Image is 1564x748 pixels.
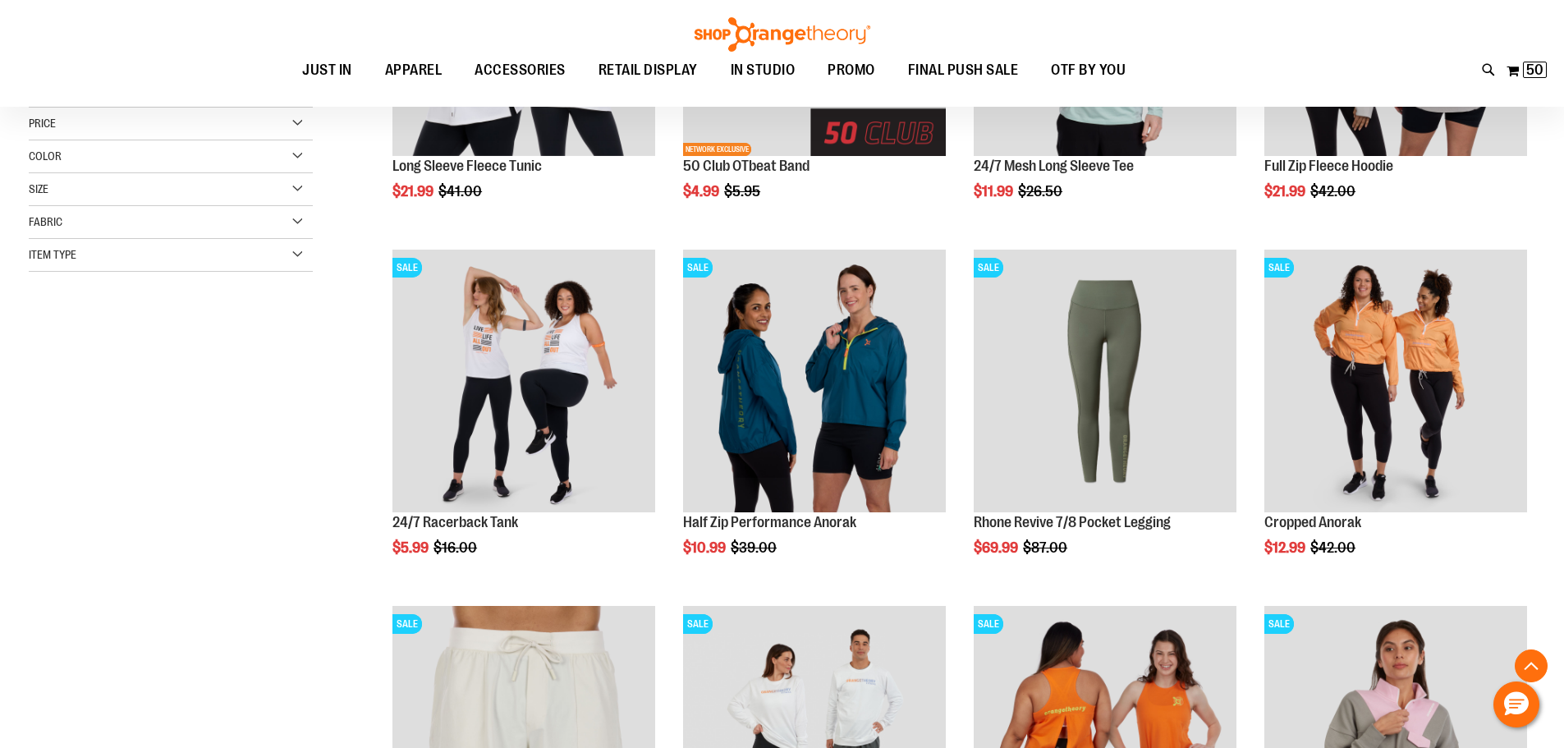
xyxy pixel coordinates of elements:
[384,241,663,598] div: product
[1018,183,1065,200] span: $26.50
[908,52,1019,89] span: FINAL PUSH SALE
[433,539,479,556] span: $16.00
[392,514,518,530] a: 24/7 Racerback Tank
[1051,52,1126,89] span: OTF BY YOU
[1034,52,1142,89] a: OTF BY YOU
[1264,250,1527,515] a: Cropped Anorak primary imageSALESALE
[724,183,763,200] span: $5.95
[29,149,62,163] span: Color
[385,52,443,89] span: APPAREL
[392,258,422,278] span: SALE
[1264,258,1294,278] span: SALE
[731,539,779,556] span: $39.00
[599,52,698,89] span: RETAIL DISPLAY
[29,182,48,195] span: Size
[475,52,566,89] span: ACCESSORIES
[29,117,56,130] span: Price
[582,52,714,89] a: RETAIL DISPLAY
[974,514,1171,530] a: Rhone Revive 7/8 Pocket Legging
[974,258,1003,278] span: SALE
[1526,62,1543,78] span: 50
[974,250,1236,515] a: Rhone Revive 7/8 Pocket LeggingSALESALE
[683,514,856,530] a: Half Zip Performance Anorak
[392,614,422,634] span: SALE
[1023,539,1070,556] span: $87.00
[1493,681,1539,727] button: Hello, have a question? Let’s chat.
[1264,158,1393,174] a: Full Zip Fleece Hoodie
[1264,183,1308,200] span: $21.99
[974,614,1003,634] span: SALE
[731,52,796,89] span: IN STUDIO
[392,539,431,556] span: $5.99
[1264,539,1308,556] span: $12.99
[683,143,751,156] span: NETWORK EXCLUSIVE
[683,183,722,200] span: $4.99
[286,52,369,89] a: JUST IN
[828,52,875,89] span: PROMO
[811,52,892,89] a: PROMO
[29,248,76,261] span: Item Type
[1256,241,1535,598] div: product
[1310,539,1358,556] span: $42.00
[683,614,713,634] span: SALE
[683,250,946,512] img: Half Zip Performance Anorak
[974,183,1016,200] span: $11.99
[458,52,582,89] a: ACCESSORIES
[683,258,713,278] span: SALE
[392,250,655,512] img: 24/7 Racerback Tank
[683,158,810,174] a: 50 Club OTbeat Band
[302,52,352,89] span: JUST IN
[1264,514,1361,530] a: Cropped Anorak
[683,250,946,515] a: Half Zip Performance AnorakSALESALE
[974,250,1236,512] img: Rhone Revive 7/8 Pocket Legging
[438,183,484,200] span: $41.00
[714,52,812,89] a: IN STUDIO
[392,250,655,515] a: 24/7 Racerback TankSALESALE
[974,158,1134,174] a: 24/7 Mesh Long Sleeve Tee
[1264,250,1527,512] img: Cropped Anorak primary image
[29,215,62,228] span: Fabric
[683,539,728,556] span: $10.99
[965,241,1245,598] div: product
[892,52,1035,89] a: FINAL PUSH SALE
[1515,649,1548,682] button: Back To Top
[1264,614,1294,634] span: SALE
[675,241,954,598] div: product
[392,158,542,174] a: Long Sleeve Fleece Tunic
[974,539,1020,556] span: $69.99
[392,183,436,200] span: $21.99
[692,17,873,52] img: Shop Orangetheory
[1310,183,1358,200] span: $42.00
[369,52,459,89] a: APPAREL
